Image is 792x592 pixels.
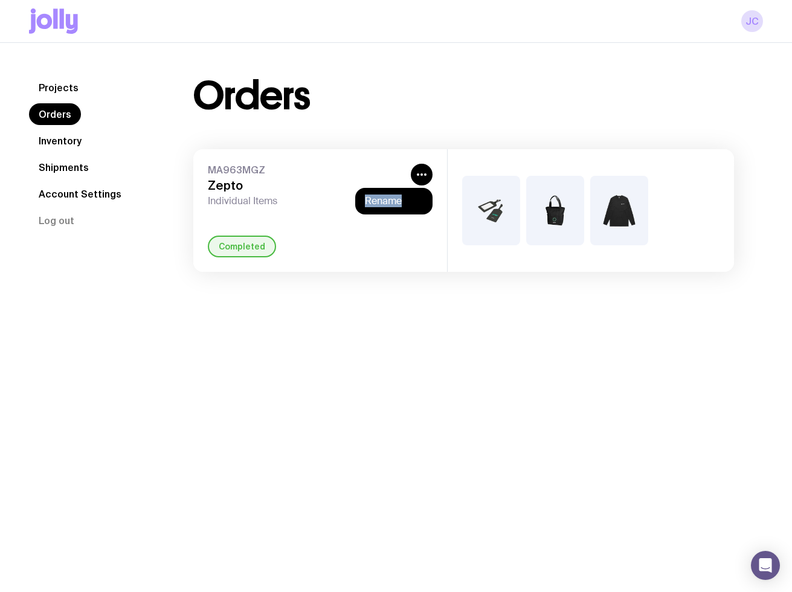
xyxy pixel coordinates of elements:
[208,164,406,176] span: MA963MGZ
[193,77,310,115] h1: Orders
[29,183,131,205] a: Account Settings
[751,551,780,580] div: Open Intercom Messenger
[741,10,763,32] a: JC
[29,77,88,98] a: Projects
[29,130,91,152] a: Inventory
[29,103,81,125] a: Orders
[208,236,276,257] div: Completed
[29,156,98,178] a: Shipments
[208,195,406,207] span: Individual Items
[29,210,84,231] button: Log out
[365,195,423,207] button: Rename
[208,178,406,193] h3: Zepto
